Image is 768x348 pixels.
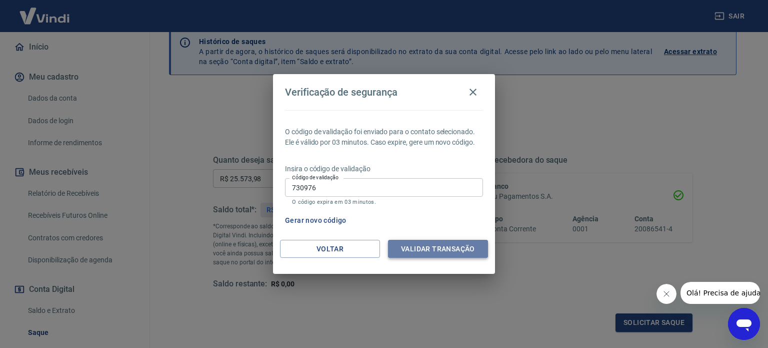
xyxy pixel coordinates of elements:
button: Validar transação [388,240,488,258]
h4: Verificação de segurança [285,86,397,98]
iframe: Fechar mensagem [656,284,676,304]
button: Gerar novo código [281,211,350,230]
p: O código de validação foi enviado para o contato selecionado. Ele é válido por 03 minutos. Caso e... [285,127,483,148]
label: Código de validação [292,174,338,181]
iframe: Mensagem da empresa [680,282,760,304]
p: O código expira em 03 minutos. [292,199,476,205]
span: Olá! Precisa de ajuda? [6,7,84,15]
button: Voltar [280,240,380,258]
p: Insira o código de validação [285,164,483,174]
iframe: Botão para abrir a janela de mensagens [728,308,760,340]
